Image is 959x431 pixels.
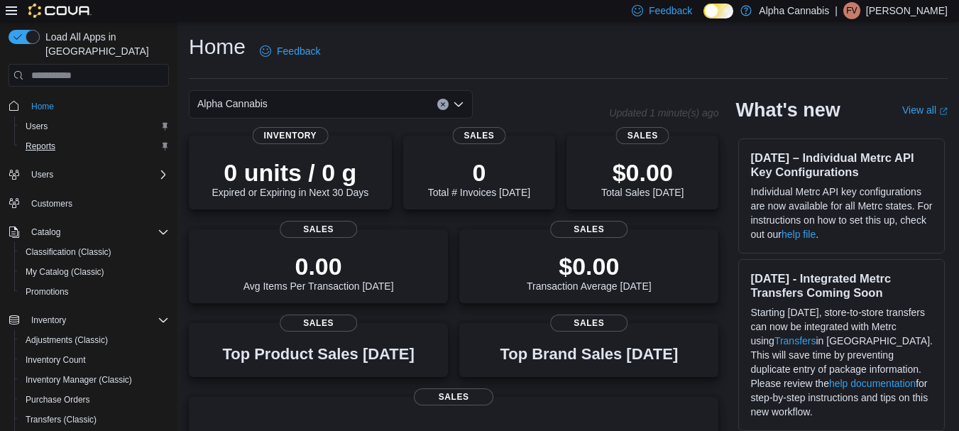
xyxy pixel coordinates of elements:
[212,158,368,187] p: 0 units / 0 g
[866,2,948,19] p: [PERSON_NAME]
[14,242,175,262] button: Classification (Classic)
[20,118,169,135] span: Users
[280,315,358,332] span: Sales
[28,4,92,18] img: Cova
[437,99,449,110] button: Clear input
[3,310,175,330] button: Inventory
[616,127,669,144] span: Sales
[500,346,678,363] h3: Top Brand Sales [DATE]
[3,165,175,185] button: Users
[20,332,114,349] a: Adjustments (Classic)
[3,95,175,116] button: Home
[20,118,53,135] a: Users
[902,104,948,116] a: View allExternal link
[452,127,505,144] span: Sales
[750,185,933,241] p: Individual Metrc API key configurations are now available for all Metrc states. For instructions ...
[189,33,246,61] h1: Home
[26,195,78,212] a: Customers
[26,414,97,425] span: Transfers (Classic)
[26,98,60,115] a: Home
[20,244,117,261] a: Classification (Classic)
[527,252,652,292] div: Transaction Average [DATE]
[26,224,169,241] span: Catalog
[197,95,268,112] span: Alpha Cannabis
[14,282,175,302] button: Promotions
[428,158,530,198] div: Total # Invoices [DATE]
[243,252,394,280] p: 0.00
[14,390,175,410] button: Purchase Orders
[774,335,816,347] a: Transfers
[20,411,102,428] a: Transfers (Classic)
[20,332,169,349] span: Adjustments (Classic)
[254,37,326,65] a: Feedback
[14,136,175,156] button: Reports
[31,315,66,326] span: Inventory
[14,410,175,430] button: Transfers (Classic)
[277,44,320,58] span: Feedback
[26,394,90,405] span: Purchase Orders
[20,138,61,155] a: Reports
[26,97,169,114] span: Home
[31,198,72,209] span: Customers
[20,351,92,369] a: Inventory Count
[26,312,72,329] button: Inventory
[735,99,840,121] h2: What's new
[750,271,933,300] h3: [DATE] - Integrated Metrc Transfers Coming Soon
[703,4,733,18] input: Dark Mode
[20,391,96,408] a: Purchase Orders
[829,378,916,389] a: help documentation
[20,263,110,280] a: My Catalog (Classic)
[14,350,175,370] button: Inventory Count
[414,388,493,405] span: Sales
[14,370,175,390] button: Inventory Manager (Classic)
[527,252,652,280] p: $0.00
[20,283,75,300] a: Promotions
[26,312,169,329] span: Inventory
[31,101,54,112] span: Home
[253,127,329,144] span: Inventory
[243,252,394,292] div: Avg Items Per Transaction [DATE]
[601,158,684,187] p: $0.00
[3,193,175,214] button: Customers
[20,411,169,428] span: Transfers (Classic)
[31,169,53,180] span: Users
[649,4,692,18] span: Feedback
[20,351,169,369] span: Inventory Count
[550,221,628,238] span: Sales
[750,151,933,179] h3: [DATE] – Individual Metrc API Key Configurations
[20,138,169,155] span: Reports
[280,221,358,238] span: Sales
[428,158,530,187] p: 0
[782,229,816,240] a: help file
[26,121,48,132] span: Users
[14,116,175,136] button: Users
[759,2,829,19] p: Alpha Cannabis
[3,222,175,242] button: Catalog
[601,158,684,198] div: Total Sales [DATE]
[20,244,169,261] span: Classification (Classic)
[212,158,368,198] div: Expired or Expiring in Next 30 Days
[26,286,69,298] span: Promotions
[26,266,104,278] span: My Catalog (Classic)
[222,346,414,363] h3: Top Product Sales [DATE]
[26,166,59,183] button: Users
[26,141,55,152] span: Reports
[20,371,169,388] span: Inventory Manager (Classic)
[26,195,169,212] span: Customers
[26,334,108,346] span: Adjustments (Classic)
[20,391,169,408] span: Purchase Orders
[20,283,169,300] span: Promotions
[26,246,111,258] span: Classification (Classic)
[26,354,86,366] span: Inventory Count
[20,263,169,280] span: My Catalog (Classic)
[846,2,857,19] span: FV
[20,371,138,388] a: Inventory Manager (Classic)
[453,99,464,110] button: Open list of options
[31,227,60,238] span: Catalog
[14,330,175,350] button: Adjustments (Classic)
[14,262,175,282] button: My Catalog (Classic)
[26,374,132,386] span: Inventory Manager (Classic)
[843,2,860,19] div: Francis Villeneuve
[939,107,948,116] svg: External link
